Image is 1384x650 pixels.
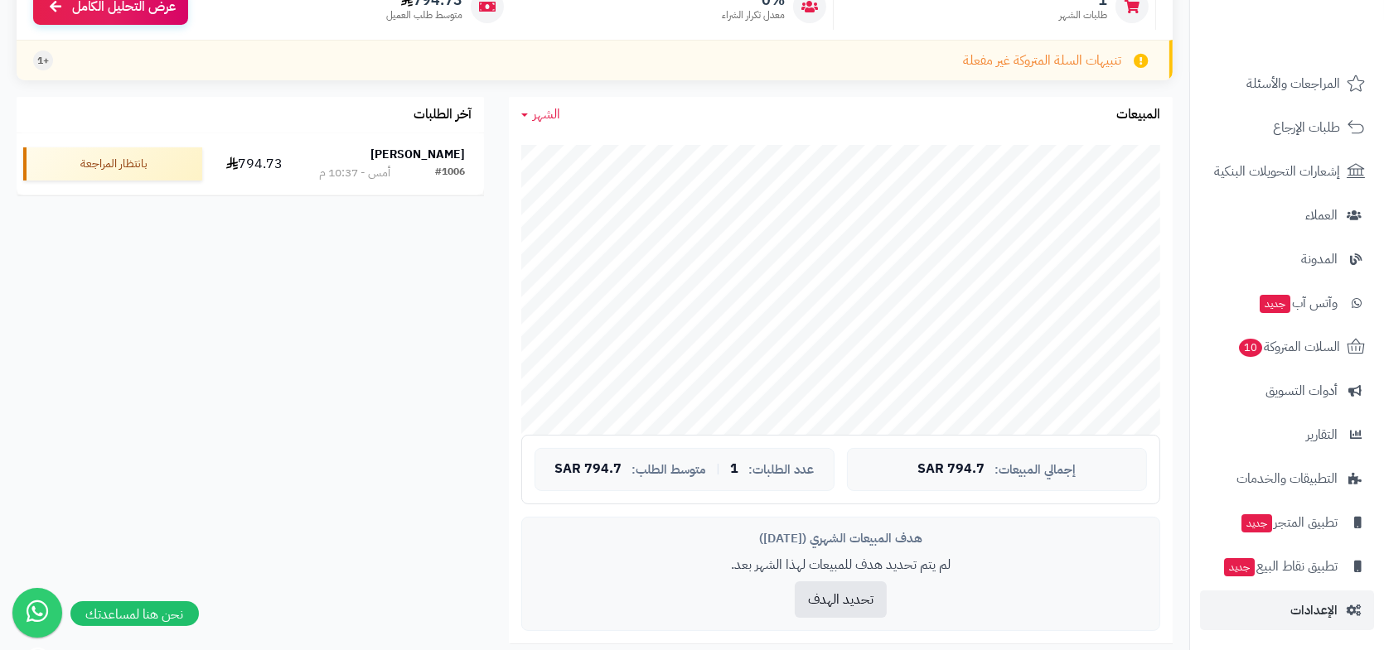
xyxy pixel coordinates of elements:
span: جديد [1241,514,1272,532]
span: التطبيقات والخدمات [1236,467,1338,490]
span: الإعدادات [1290,599,1338,622]
span: العملاء [1305,204,1338,227]
a: وآتس آبجديد [1200,283,1374,323]
span: الشهر [533,104,560,124]
a: المدونة [1200,239,1374,279]
div: أمس - 10:37 م [319,165,390,181]
span: جديد [1224,558,1255,576]
span: المراجعات والأسئلة [1246,72,1340,95]
span: 794.7 SAR [554,462,622,477]
td: 794.73 [209,133,301,195]
button: تحديد الهدف [795,581,887,618]
strong: [PERSON_NAME] [370,146,465,163]
span: معدل تكرار الشراء [722,8,785,22]
a: السلات المتروكة10 [1200,327,1374,367]
a: الإعدادات [1200,590,1374,630]
div: هدف المبيعات الشهري ([DATE]) [535,530,1147,547]
a: التطبيقات والخدمات [1200,459,1374,498]
span: 1 [730,462,738,477]
span: 10 [1239,339,1262,357]
span: تنبيهات السلة المتروكة غير مفعلة [963,51,1121,70]
span: تطبيق المتجر [1240,511,1338,534]
span: المدونة [1301,248,1338,271]
span: عدد الطلبات: [748,463,814,477]
span: طلبات الإرجاع [1273,116,1340,139]
a: تطبيق نقاط البيعجديد [1200,546,1374,586]
span: تطبيق نقاط البيع [1222,555,1338,578]
span: متوسط طلب العميل [386,8,462,22]
span: أدوات التسويق [1265,379,1338,402]
span: جديد [1260,295,1290,313]
a: المراجعات والأسئلة [1200,64,1374,104]
div: بانتظار المراجعة [23,147,202,181]
a: طلبات الإرجاع [1200,108,1374,147]
a: أدوات التسويق [1200,371,1374,411]
span: متوسط الطلب: [632,463,706,477]
a: التقارير [1200,415,1374,455]
span: إشعارات التحويلات البنكية [1214,160,1340,183]
span: وآتس آب [1258,291,1338,315]
span: السلات المتروكة [1237,335,1340,359]
a: إشعارات التحويلات البنكية [1200,152,1374,191]
p: لم يتم تحديد هدف للمبيعات لهذا الشهر بعد. [535,556,1147,575]
h3: آخر الطلبات [414,108,472,123]
span: 794.7 SAR [917,462,985,477]
div: #1006 [435,165,465,181]
span: التقارير [1306,423,1338,446]
img: logo-2.png [1271,42,1368,77]
span: إجمالي المبيعات: [994,463,1076,477]
span: طلبات الشهر [1059,8,1107,22]
a: العملاء [1200,195,1374,235]
span: | [716,463,720,475]
h3: المبيعات [1116,108,1160,123]
span: +1 [37,54,49,68]
a: الشهر [521,105,560,124]
a: تطبيق المتجرجديد [1200,503,1374,542]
